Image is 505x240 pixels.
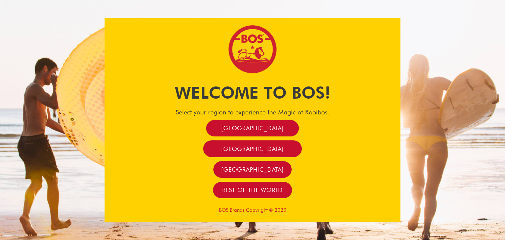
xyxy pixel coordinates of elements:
[221,124,284,132] span: [GEOGRAPHIC_DATA]
[213,182,292,199] a: Rest of the world
[221,145,284,153] span: [GEOGRAPHIC_DATA]
[206,120,299,137] a: [GEOGRAPHIC_DATA]
[213,161,292,178] a: [GEOGRAPHIC_DATA]
[221,166,284,173] span: [GEOGRAPHIC_DATA]
[222,186,283,194] span: Rest of the world
[203,140,302,157] a: [GEOGRAPHIC_DATA]
[105,108,400,116] h4: Select your region to experience the Magic of Rooibos.
[228,25,277,74] img: Bos Brands
[105,81,400,104] h1: Welcome to BOS!
[105,207,400,213] p: BOS Brands Copyright © 2020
